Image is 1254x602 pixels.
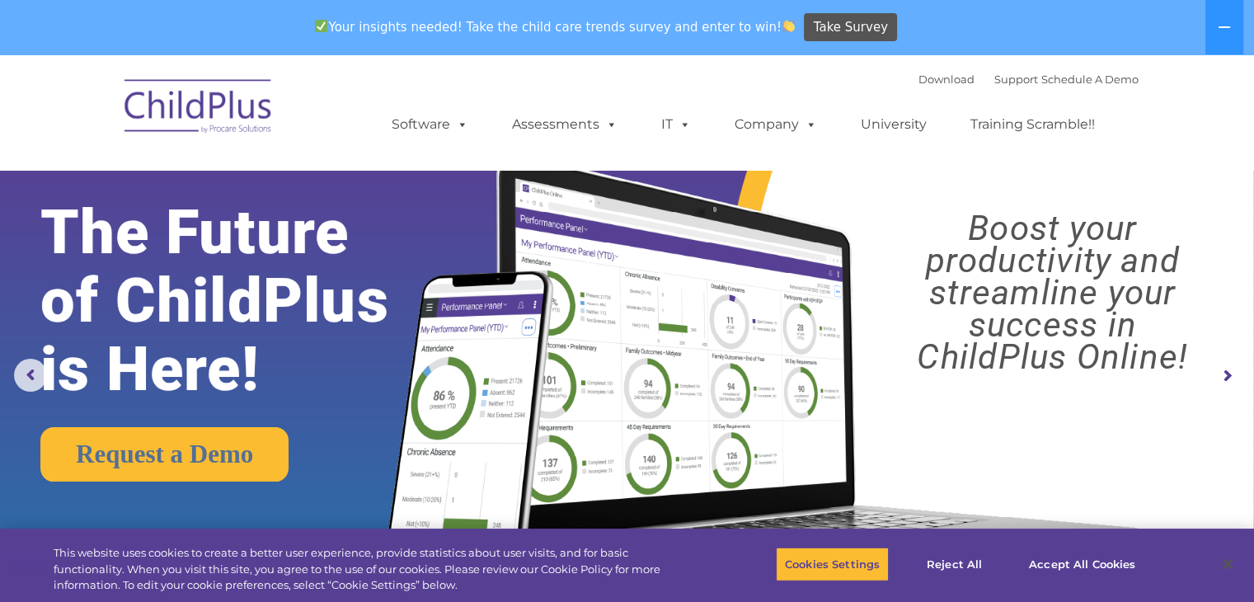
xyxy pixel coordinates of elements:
[867,212,1238,373] rs-layer: Boost your productivity and streamline your success in ChildPlus Online!
[40,198,441,403] rs-layer: The Future of ChildPlus is Here!
[1209,546,1246,582] button: Close
[1020,547,1144,581] button: Accept All Cookies
[804,13,897,42] a: Take Survey
[54,545,690,594] div: This website uses cookies to create a better user experience, provide statistics about user visit...
[918,73,975,86] a: Download
[844,108,943,141] a: University
[116,68,281,150] img: ChildPlus by Procare Solutions
[776,547,889,581] button: Cookies Settings
[954,108,1111,141] a: Training Scramble!!
[718,108,834,141] a: Company
[918,73,1139,86] font: |
[315,20,327,32] img: ✅
[903,547,1006,581] button: Reject All
[782,20,795,32] img: 👏
[645,108,707,141] a: IT
[375,108,485,141] a: Software
[308,11,802,43] span: Your insights needed! Take the child care trends survey and enter to win!
[229,176,299,189] span: Phone number
[814,13,888,42] span: Take Survey
[994,73,1038,86] a: Support
[40,427,289,482] a: Request a Demo
[1041,73,1139,86] a: Schedule A Demo
[229,109,279,121] span: Last name
[495,108,634,141] a: Assessments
